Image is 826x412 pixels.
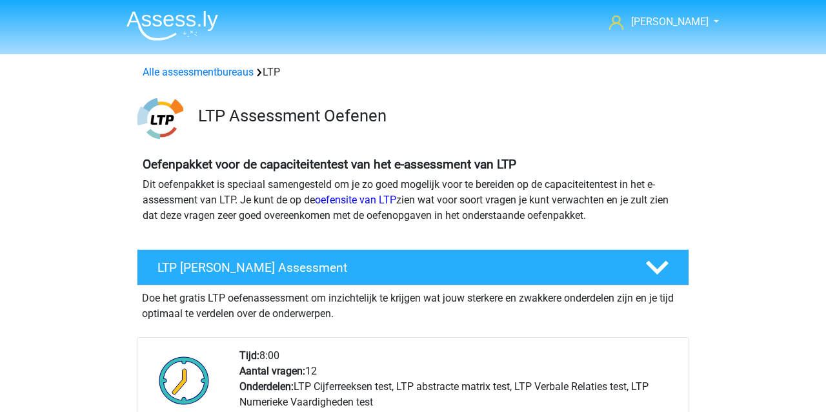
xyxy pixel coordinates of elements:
div: LTP [137,65,689,80]
b: Oefenpakket voor de capaciteitentest van het e-assessment van LTP [143,157,516,172]
b: Tijd: [239,349,259,362]
img: ltp.png [137,96,183,141]
b: Aantal vragen: [239,365,305,377]
span: [PERSON_NAME] [631,15,709,28]
p: Dit oefenpakket is speciaal samengesteld om je zo goed mogelijk voor te bereiden op de capaciteit... [143,177,683,223]
div: Doe het gratis LTP oefenassessment om inzichtelijk te krijgen wat jouw sterkere en zwakkere onder... [137,285,689,322]
a: Alle assessmentbureaus [143,66,254,78]
a: LTP [PERSON_NAME] Assessment [132,249,694,285]
b: Onderdelen: [239,380,294,393]
a: [PERSON_NAME] [604,14,710,30]
h4: LTP [PERSON_NAME] Assessment [157,260,625,275]
img: Assessly [126,10,218,41]
h3: LTP Assessment Oefenen [198,106,679,126]
a: oefensite van LTP [315,194,396,206]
